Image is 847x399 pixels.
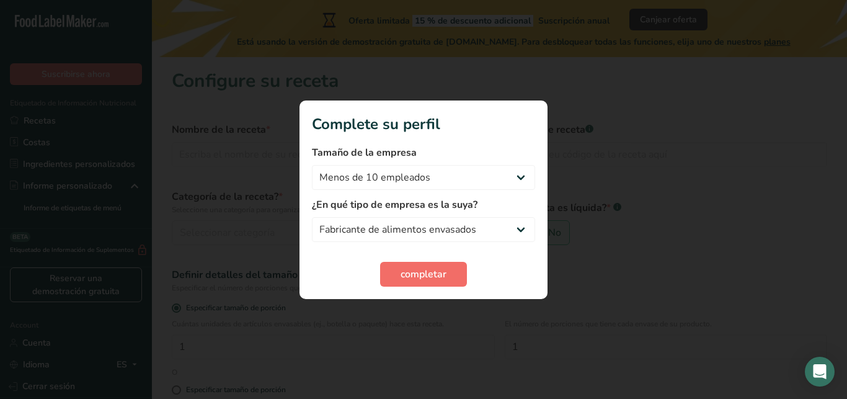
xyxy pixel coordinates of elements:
[805,357,835,387] div: Open Intercom Messenger
[401,267,446,282] span: completar
[380,262,467,287] button: completar
[312,145,535,160] label: Tamaño de la empresa
[312,197,535,212] label: ¿En qué tipo de empresa es la suya?
[312,113,535,135] h1: Complete su perfil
